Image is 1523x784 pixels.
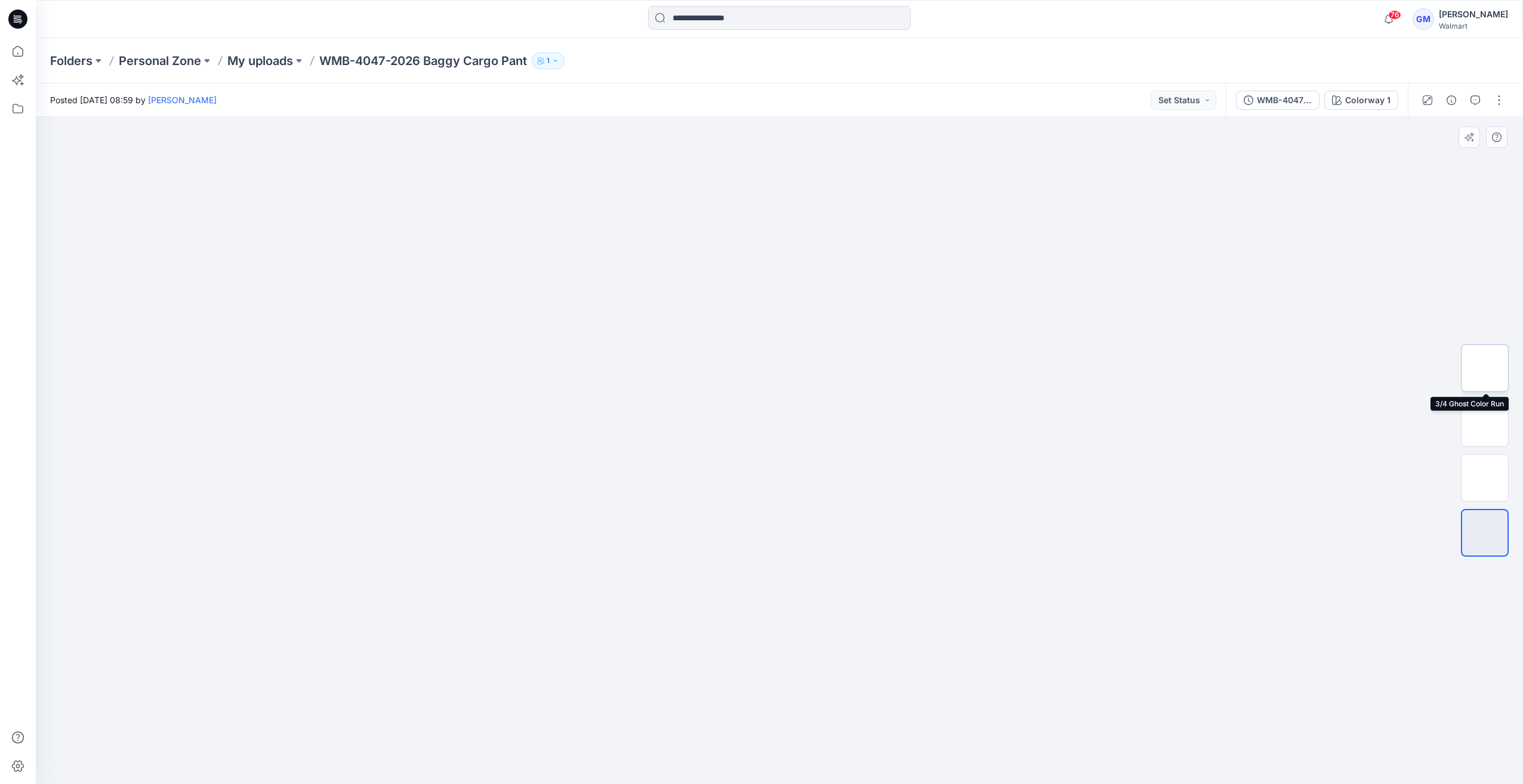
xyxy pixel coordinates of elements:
[1439,7,1508,21] div: [PERSON_NAME]
[1439,21,1508,30] div: Walmart
[1442,91,1461,110] button: Details
[50,53,93,69] a: Folders
[1388,10,1401,20] span: 76
[547,54,550,67] p: 1
[227,53,293,69] a: My uploads
[50,94,217,106] span: Posted [DATE] 08:59 by
[1345,94,1391,107] div: Colorway 1
[1413,8,1434,30] div: GM
[532,53,565,69] button: 1
[319,53,527,69] p: WMB-4047-2026 Baggy Cargo Pant
[1236,91,1319,110] button: WMB-4047-2026 Baggy Cargo Pant_Softsilver
[1257,94,1312,107] div: WMB-4047-2026 Baggy Cargo Pant_Softsilver
[119,53,201,69] a: Personal Zone
[1324,91,1398,110] button: Colorway 1
[148,95,217,105] a: [PERSON_NAME]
